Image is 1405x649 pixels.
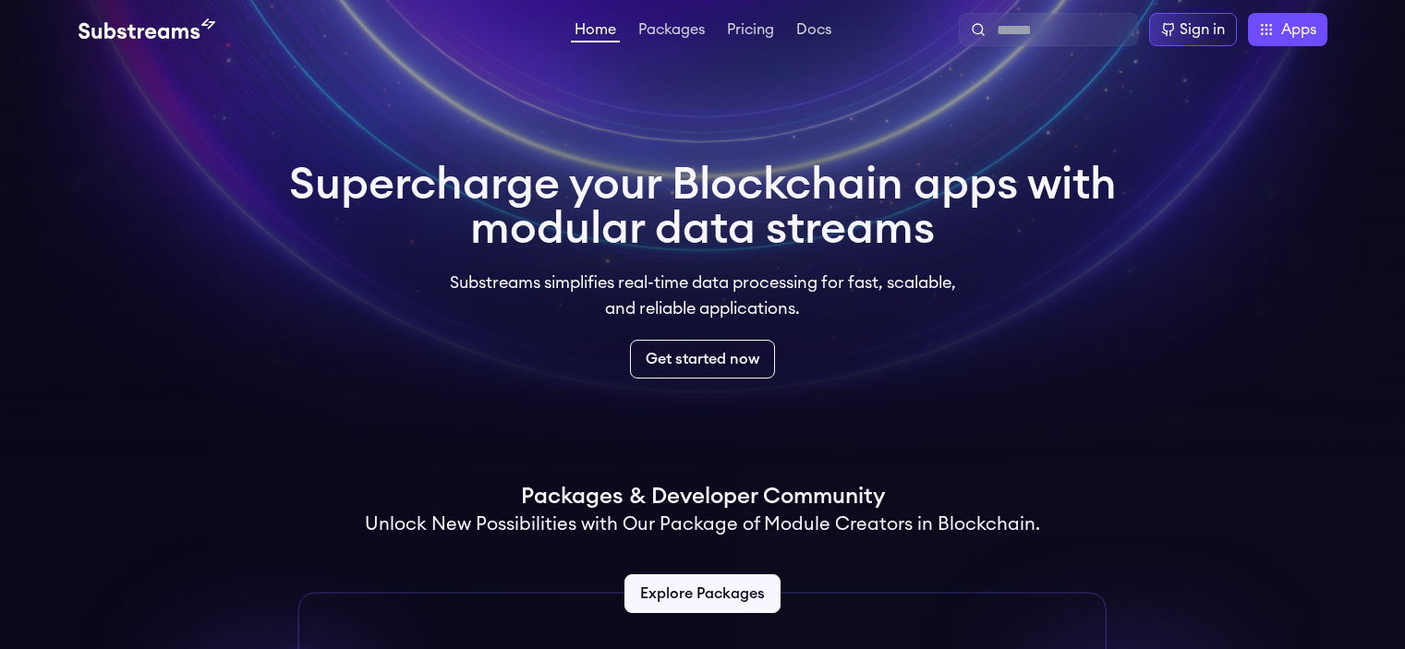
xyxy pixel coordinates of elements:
a: Docs [793,22,835,41]
a: Sign in [1149,13,1237,46]
div: Sign in [1180,18,1225,41]
h1: Supercharge your Blockchain apps with modular data streams [289,162,1117,251]
a: Explore Packages [624,574,781,613]
a: Get started now [630,340,775,379]
a: Home [571,22,620,42]
h2: Unlock New Possibilities with Our Package of Module Creators in Blockchain. [365,511,1040,537]
a: Packages [635,22,709,41]
p: Substreams simplifies real-time data processing for fast, scalable, and reliable applications. [437,270,969,321]
span: Apps [1281,18,1316,41]
h1: Packages & Developer Community [521,482,885,511]
a: Pricing [723,22,778,41]
img: Substream's logo [79,18,215,41]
